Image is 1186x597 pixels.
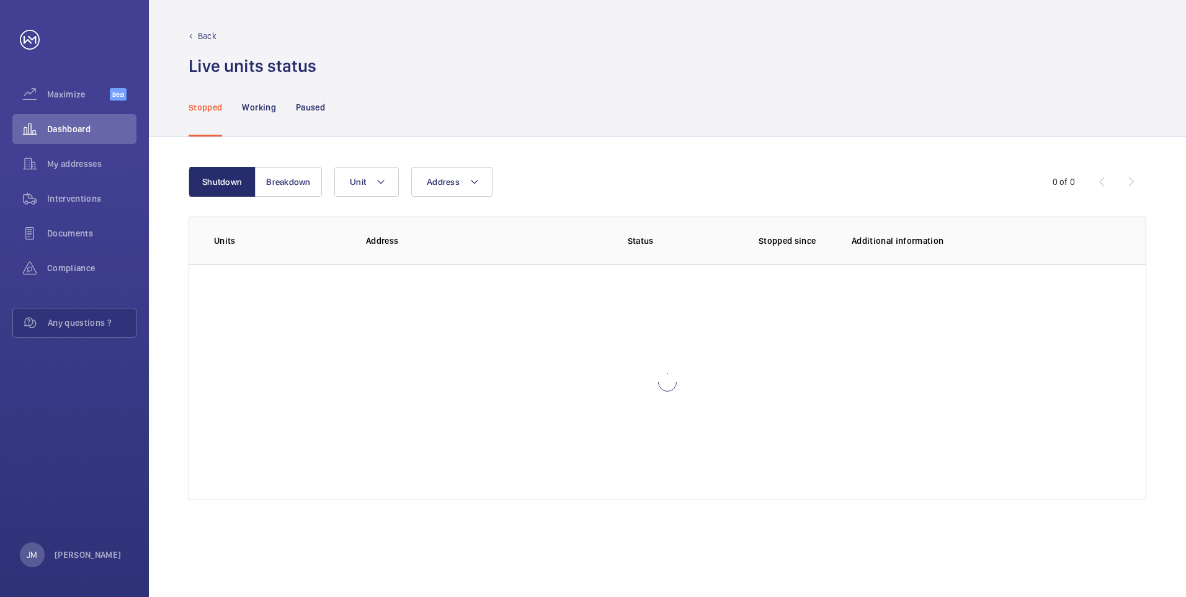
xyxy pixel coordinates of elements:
span: Interventions [47,192,136,205]
div: 0 of 0 [1053,176,1075,188]
button: Breakdown [255,167,322,197]
p: Working [242,101,275,114]
p: [PERSON_NAME] [55,549,122,561]
span: My addresses [47,158,136,170]
button: Address [411,167,493,197]
p: Paused [296,101,325,114]
span: Documents [47,227,136,240]
p: Address [366,235,542,247]
p: Stopped [189,101,222,114]
span: Maximize [47,88,110,101]
h1: Live units status [189,55,316,78]
button: Unit [334,167,399,197]
span: Unit [350,177,366,187]
span: Any questions ? [48,316,136,329]
p: Additional information [852,235,1121,247]
span: Address [427,177,460,187]
p: Units [214,235,346,247]
span: Beta [110,88,127,101]
span: Dashboard [47,123,136,135]
p: Back [198,30,216,42]
p: Stopped since [759,235,832,247]
button: Shutdown [189,167,256,197]
p: JM [27,549,37,561]
span: Compliance [47,262,136,274]
p: Status [551,235,729,247]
